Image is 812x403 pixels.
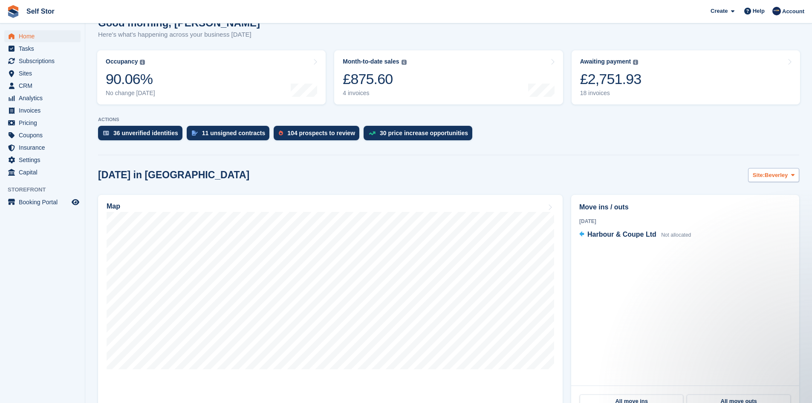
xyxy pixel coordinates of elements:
a: menu [4,117,81,129]
a: menu [4,80,81,92]
div: No change [DATE] [106,90,155,97]
img: contract_signature_icon-13c848040528278c33f63329250d36e43548de30e8caae1d1a13099fd9432cc5.svg [192,130,198,136]
a: menu [4,142,81,154]
img: stora-icon-8386f47178a22dfd0bd8f6a31ec36ba5ce8667c1dd55bd0f319d3a0aa187defe.svg [7,5,20,18]
a: Month-to-date sales £875.60 4 invoices [334,50,563,104]
a: 11 unsigned contracts [187,126,274,145]
a: Awaiting payment £2,751.93 18 invoices [572,50,800,104]
span: Insurance [19,142,70,154]
a: menu [4,196,81,208]
span: Storefront [8,186,85,194]
p: Here's what's happening across your business [DATE] [98,30,260,40]
span: Analytics [19,92,70,104]
a: menu [4,67,81,79]
a: menu [4,166,81,178]
div: 4 invoices [343,90,406,97]
span: CRM [19,80,70,92]
div: Month-to-date sales [343,58,399,65]
div: Awaiting payment [580,58,631,65]
div: 36 unverified identities [113,130,178,136]
button: Site: Beverley [748,168,799,182]
a: Harbour & Coupe Ltd Not allocated [579,229,691,241]
img: icon-info-grey-7440780725fd019a000dd9b08b2336e03edf1995a4989e88bcd33f0948082b44.svg [140,60,145,65]
a: menu [4,30,81,42]
span: Sites [19,67,70,79]
p: ACTIONS [98,117,799,122]
img: prospect-51fa495bee0391a8d652442698ab0144808aea92771e9ea1ae160a38d050c398.svg [279,130,283,136]
img: Chris Rice [772,7,781,15]
div: 30 price increase opportunities [380,130,468,136]
div: £875.60 [343,70,406,88]
div: £2,751.93 [580,70,642,88]
span: Coupons [19,129,70,141]
h2: Move ins / outs [579,202,791,212]
a: menu [4,154,81,166]
a: menu [4,92,81,104]
img: price_increase_opportunities-93ffe204e8149a01c8c9dc8f82e8f89637d9d84a8eef4429ea346261dce0b2c0.svg [369,131,376,135]
div: Occupancy [106,58,138,65]
span: Tasks [19,43,70,55]
span: Capital [19,166,70,178]
a: menu [4,55,81,67]
a: 36 unverified identities [98,126,187,145]
a: Occupancy 90.06% No change [DATE] [97,50,326,104]
a: 104 prospects to review [274,126,364,145]
span: Pricing [19,117,70,129]
img: icon-info-grey-7440780725fd019a000dd9b08b2336e03edf1995a4989e88bcd33f0948082b44.svg [633,60,638,65]
span: Account [782,7,804,16]
div: [DATE] [579,217,791,225]
a: 30 price increase opportunities [364,126,477,145]
div: 11 unsigned contracts [202,130,266,136]
div: 18 invoices [580,90,642,97]
div: 90.06% [106,70,155,88]
span: Booking Portal [19,196,70,208]
img: icon-info-grey-7440780725fd019a000dd9b08b2336e03edf1995a4989e88bcd33f0948082b44.svg [402,60,407,65]
a: menu [4,43,81,55]
h2: Map [107,203,120,210]
h2: [DATE] in [GEOGRAPHIC_DATA] [98,169,249,181]
a: Self Stor [23,4,58,18]
img: verify_identity-adf6edd0f0f0b5bbfe63781bf79b02c33cf7c696d77639b501bdc392416b5a36.svg [103,130,109,136]
span: Home [19,30,70,42]
span: Site: [753,171,765,180]
span: Help [753,7,765,15]
a: menu [4,129,81,141]
span: Harbour & Coupe Ltd [587,231,656,238]
span: Create [711,7,728,15]
span: Beverley [765,171,788,180]
a: Preview store [70,197,81,207]
span: Subscriptions [19,55,70,67]
span: Not allocated [661,232,691,238]
div: 104 prospects to review [287,130,355,136]
span: Settings [19,154,70,166]
a: menu [4,104,81,116]
span: Invoices [19,104,70,116]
